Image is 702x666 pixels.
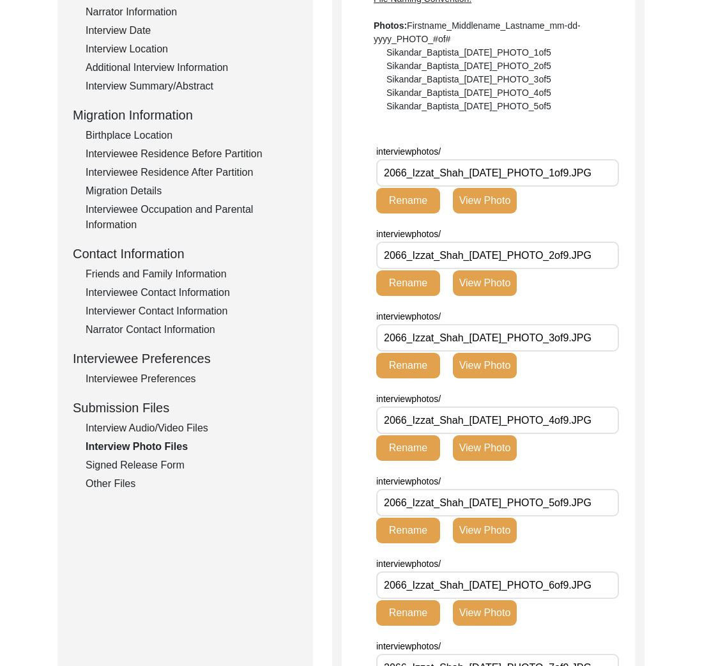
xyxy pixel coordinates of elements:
[86,42,298,57] div: Interview Location
[86,371,298,387] div: Interviewee Preferences
[453,600,517,626] button: View Photo
[376,394,441,404] span: interviewphotos/
[376,641,441,651] span: interviewphotos/
[86,421,298,436] div: Interview Audio/Video Files
[376,518,440,543] button: Rename
[86,23,298,38] div: Interview Date
[376,600,440,626] button: Rename
[376,476,441,486] span: interviewphotos/
[453,353,517,378] button: View Photo
[73,244,298,263] div: Contact Information
[73,349,298,368] div: Interviewee Preferences
[376,188,440,213] button: Rename
[86,4,298,20] div: Narrator Information
[86,476,298,492] div: Other Files
[86,304,298,319] div: Interviewer Contact Information
[86,202,298,233] div: Interviewee Occupation and Parental Information
[86,60,298,75] div: Additional Interview Information
[376,353,440,378] button: Rename
[73,398,298,417] div: Submission Files
[86,322,298,337] div: Narrator Contact Information
[376,311,441,321] span: interviewphotos/
[453,435,517,461] button: View Photo
[374,20,407,31] b: Photos:
[376,270,440,296] button: Rename
[86,439,298,454] div: Interview Photo Files
[86,165,298,180] div: Interviewee Residence After Partition
[453,270,517,296] button: View Photo
[376,435,440,461] button: Rename
[86,183,298,199] div: Migration Details
[86,128,298,143] div: Birthplace Location
[453,188,517,213] button: View Photo
[86,267,298,282] div: Friends and Family Information
[453,518,517,543] button: View Photo
[86,285,298,300] div: Interviewee Contact Information
[86,79,298,94] div: Interview Summary/Abstract
[86,146,298,162] div: Interviewee Residence Before Partition
[376,146,441,157] span: interviewphotos/
[86,458,298,473] div: Signed Release Form
[73,105,298,125] div: Migration Information
[376,559,441,569] span: interviewphotos/
[376,229,441,239] span: interviewphotos/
